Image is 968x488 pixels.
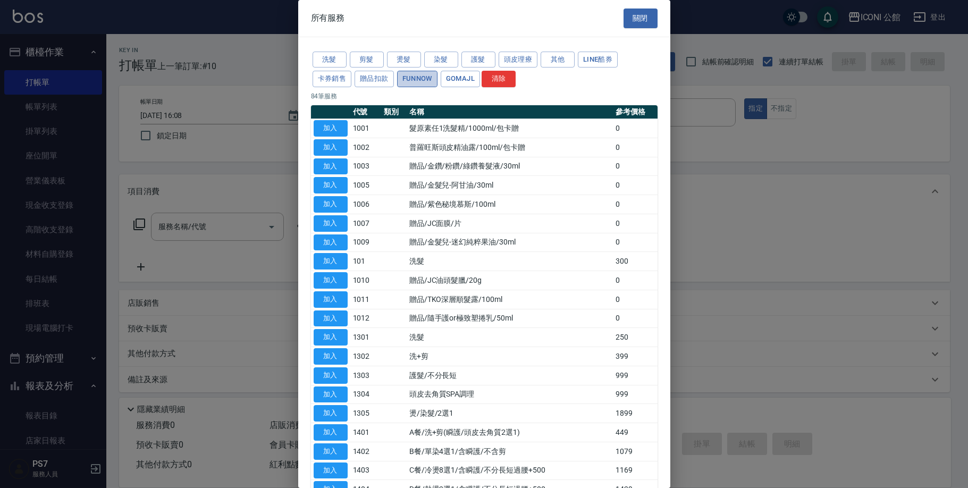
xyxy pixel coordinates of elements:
td: 0 [613,157,658,176]
td: 1302 [350,347,381,366]
button: 加入 [314,272,348,289]
td: 101 [350,252,381,271]
td: 1169 [613,461,658,480]
th: 名稱 [407,105,613,119]
button: 其他 [541,52,575,68]
button: 加入 [314,386,348,403]
td: C餐/冷燙8選1/含瞬護/不分長短過腰+500 [407,461,613,480]
td: 0 [613,138,658,157]
button: 頭皮理療 [499,52,538,68]
button: 加入 [314,443,348,460]
td: 1005 [350,176,381,195]
td: 1402 [350,442,381,461]
button: 加入 [314,139,348,156]
td: 0 [613,176,658,195]
button: 加入 [314,215,348,232]
td: 洗髮 [407,252,613,271]
button: 加入 [314,405,348,422]
td: 贈品/金鑽/粉鑽/綠鑽養髮液/30ml [407,157,613,176]
td: 1009 [350,233,381,252]
button: 加入 [314,291,348,308]
button: LINE酷券 [578,52,618,68]
td: 護髮/不分長短 [407,366,613,385]
th: 代號 [350,105,381,119]
button: 染髮 [424,52,458,68]
button: 燙髮 [387,52,421,68]
button: GOMAJL [441,71,480,87]
td: 贈品/金髮兒-阿甘油/30ml [407,176,613,195]
td: 髮原素任1洗髮精/1000ml/包卡贈 [407,119,613,138]
td: 1012 [350,309,381,328]
td: 1003 [350,157,381,176]
span: 所有服務 [311,13,345,23]
button: 加入 [314,177,348,193]
button: 加入 [314,367,348,384]
td: 250 [613,328,658,347]
button: 加入 [314,462,348,479]
td: 0 [613,271,658,290]
th: 參考價格 [613,105,658,119]
td: 0 [613,119,658,138]
button: 加入 [314,329,348,346]
td: 洗髮 [407,328,613,347]
td: 0 [613,290,658,309]
td: 洗+剪 [407,347,613,366]
td: 1011 [350,290,381,309]
td: 1303 [350,366,381,385]
button: 剪髮 [350,52,384,68]
td: 0 [613,233,658,252]
td: 贈品/TKO深層順髮露/100ml [407,290,613,309]
button: 加入 [314,158,348,175]
p: 84 筆服務 [311,91,658,101]
button: 加入 [314,424,348,441]
td: 399 [613,347,658,366]
td: 0 [613,309,658,328]
button: 洗髮 [313,52,347,68]
td: 1001 [350,119,381,138]
button: FUNNOW [397,71,437,87]
td: 1899 [613,404,658,423]
button: 加入 [314,196,348,213]
td: 1007 [350,214,381,233]
td: A餐/洗+剪(瞬護/頭皮去角質2選1) [407,423,613,442]
td: 300 [613,252,658,271]
button: 清除 [482,71,516,87]
td: 999 [613,366,658,385]
td: 1002 [350,138,381,157]
button: 護髮 [461,52,495,68]
td: 普羅旺斯頭皮精油露/100ml/包卡贈 [407,138,613,157]
td: 1010 [350,271,381,290]
td: 1305 [350,404,381,423]
td: 449 [613,423,658,442]
td: B餐/單染4選1/含瞬護/不含剪 [407,442,613,461]
td: 贈品/JC油頭髮臘/20g [407,271,613,290]
td: 0 [613,214,658,233]
td: 1401 [350,423,381,442]
td: 贈品/金髮兒-迷幻純粹果油/30ml [407,233,613,252]
td: 1403 [350,461,381,480]
button: 加入 [314,234,348,251]
button: 卡券銷售 [313,71,352,87]
td: 1079 [613,442,658,461]
td: 0 [613,195,658,214]
td: 贈品/紫色秘境慕斯/100ml [407,195,613,214]
button: 加入 [314,348,348,365]
button: 關閉 [624,9,658,28]
td: 999 [613,385,658,404]
td: 燙/染髮/2選1 [407,404,613,423]
button: 加入 [314,120,348,137]
td: 1006 [350,195,381,214]
button: 加入 [314,253,348,270]
th: 類別 [381,105,407,119]
td: 贈品/隨手護or極致塑捲乳/50ml [407,309,613,328]
button: 加入 [314,310,348,327]
button: 贈品扣款 [355,71,394,87]
td: 1301 [350,328,381,347]
td: 贈品/JC面膜/片 [407,214,613,233]
td: 頭皮去角質SPA調理 [407,385,613,404]
td: 1304 [350,385,381,404]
